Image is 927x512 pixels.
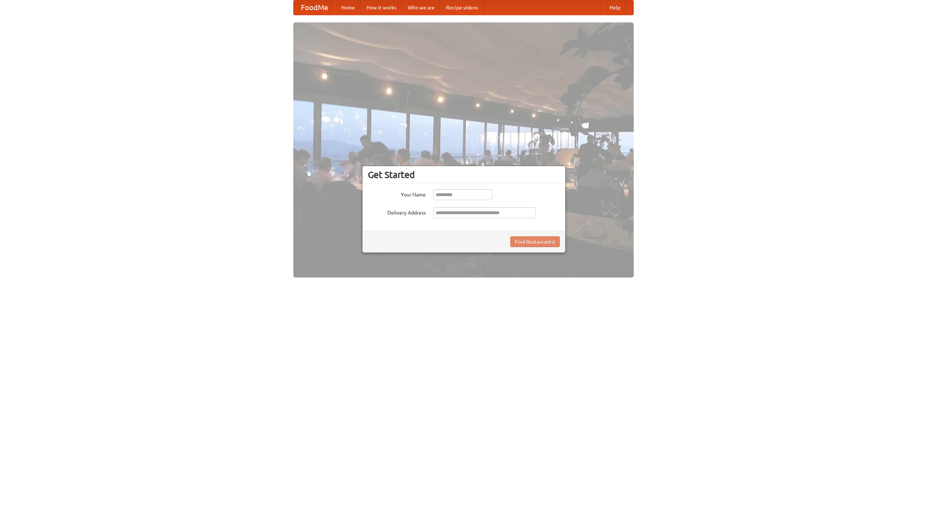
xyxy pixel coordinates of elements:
a: How it works [361,0,402,15]
a: FoodMe [294,0,335,15]
a: Who we are [402,0,440,15]
a: Home [335,0,361,15]
a: Help [604,0,626,15]
button: Find Restaurants! [510,236,560,247]
h3: Get Started [368,169,560,180]
label: Your Name [368,189,426,198]
a: Recipe videos [440,0,484,15]
label: Delivery Address [368,207,426,216]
